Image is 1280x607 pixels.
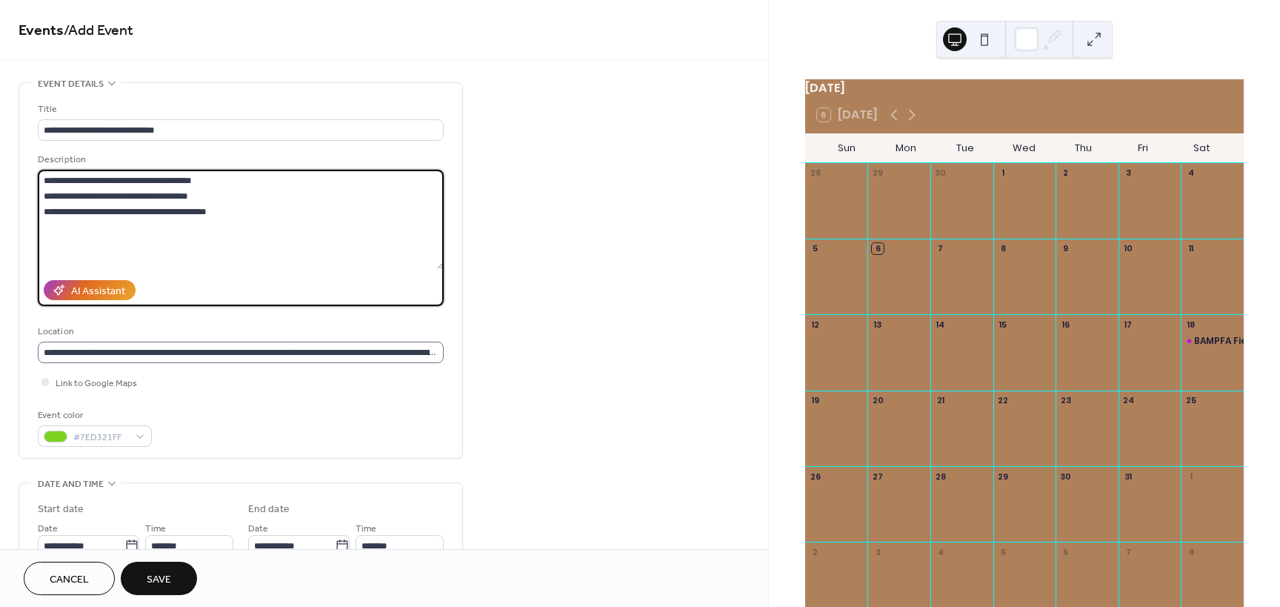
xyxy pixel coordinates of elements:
button: AI Assistant [44,280,136,300]
div: 30 [1060,471,1071,482]
div: 14 [935,319,946,330]
div: Sat [1173,133,1232,163]
div: 19 [810,395,821,406]
div: 10 [1123,243,1134,254]
div: Title [38,102,441,117]
div: Wed [995,133,1054,163]
span: Cancel [50,572,89,588]
div: 17 [1123,319,1134,330]
button: Save [121,562,197,595]
div: [DATE] [805,79,1244,97]
div: Thu [1054,133,1113,163]
div: 7 [1123,546,1134,557]
span: Link to Google Maps [56,376,137,391]
div: 4 [1185,167,1196,179]
div: 3 [1123,167,1134,179]
div: 8 [1185,546,1196,557]
div: 4 [935,546,946,557]
div: AI Assistant [71,284,125,299]
div: 16 [1060,319,1071,330]
div: 6 [872,243,883,254]
a: Events [19,16,64,45]
div: Mon [876,133,936,163]
span: Date [248,521,268,537]
div: 7 [935,243,946,254]
div: 25 [1185,395,1196,406]
div: 8 [998,243,1009,254]
div: 13 [872,319,883,330]
div: 31 [1123,471,1134,482]
div: 3 [872,546,883,557]
span: Time [145,521,166,537]
div: 5 [998,546,1009,557]
span: / Add Event [64,16,133,45]
div: 27 [872,471,883,482]
span: Date [38,521,58,537]
div: Fri [1113,133,1173,163]
div: 5 [810,243,821,254]
div: BAMPFA Field Trip [1181,335,1244,348]
span: Date and time [38,477,104,492]
div: End date [248,502,290,517]
div: Event color [38,408,149,423]
span: Save [147,572,171,588]
div: 18 [1185,319,1196,330]
div: 6 [1060,546,1071,557]
div: 30 [935,167,946,179]
div: 11 [1185,243,1196,254]
div: 22 [998,395,1009,406]
div: Location [38,324,441,339]
div: Start date [38,502,84,517]
span: Time [356,521,376,537]
div: 29 [998,471,1009,482]
div: 23 [1060,395,1071,406]
div: Description [38,152,441,167]
div: Tue [936,133,995,163]
div: Sun [817,133,876,163]
div: 20 [872,395,883,406]
div: 2 [810,546,821,557]
span: Event details [38,76,104,92]
div: 26 [810,471,821,482]
div: 29 [872,167,883,179]
div: 28 [810,167,821,179]
span: #7ED321FF [73,430,128,445]
button: Cancel [24,562,115,595]
div: 2 [1060,167,1071,179]
div: 12 [810,319,821,330]
div: 15 [998,319,1009,330]
div: 28 [935,471,946,482]
div: 24 [1123,395,1134,406]
div: 1 [998,167,1009,179]
div: 21 [935,395,946,406]
div: BAMPFA Field Trip [1194,335,1278,348]
div: 9 [1060,243,1071,254]
div: 1 [1185,471,1196,482]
